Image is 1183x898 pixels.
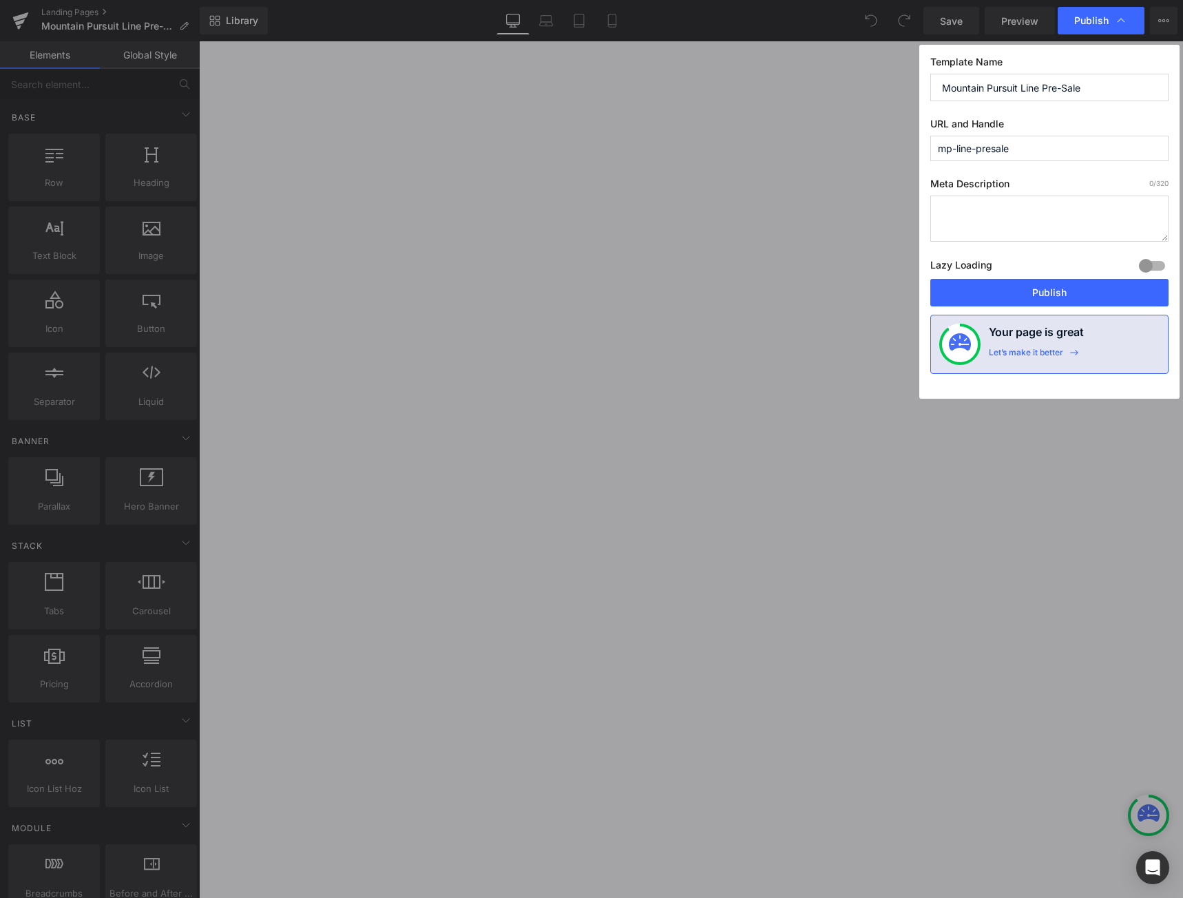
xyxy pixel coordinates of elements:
label: URL and Handle [930,118,1169,136]
span: Publish [1074,14,1109,27]
button: Publish [930,279,1169,306]
h4: Your page is great [989,324,1084,347]
span: /320 [1149,179,1169,187]
label: Lazy Loading [930,256,992,279]
span: 0 [1149,179,1153,187]
img: onboarding-status.svg [949,333,971,355]
div: Let’s make it better [989,347,1063,365]
label: Template Name [930,56,1169,74]
div: Open Intercom Messenger [1136,851,1169,884]
label: Meta Description [930,178,1169,196]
